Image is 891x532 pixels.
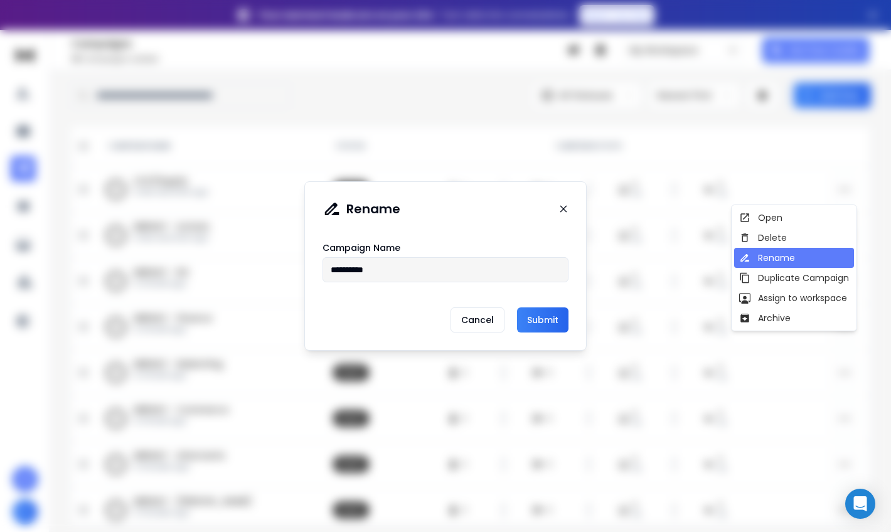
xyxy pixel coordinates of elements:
button: Submit [517,307,568,332]
label: Campaign Name [323,243,400,252]
p: Cancel [451,307,504,332]
div: Delete [739,231,787,244]
div: Open Intercom Messenger [845,489,875,519]
div: Archive [739,312,791,324]
div: Duplicate Campaign [739,272,849,284]
div: Rename [739,252,795,264]
h1: Rename [346,200,400,218]
div: Open [739,211,782,224]
div: Assign to workspace [739,292,847,304]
